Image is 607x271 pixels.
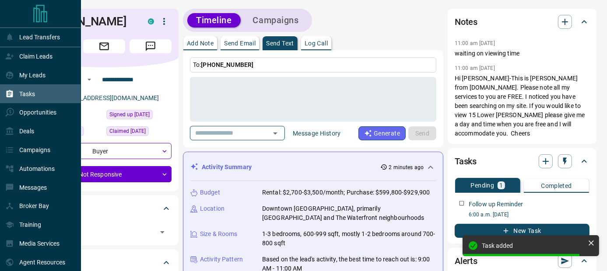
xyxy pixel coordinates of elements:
[455,151,589,172] div: Tasks
[200,255,243,264] p: Activity Pattern
[470,182,494,188] p: Pending
[244,13,308,28] button: Campaigns
[190,159,436,175] div: Activity Summary2 minutes ago
[269,127,281,139] button: Open
[262,204,436,222] p: Downtown [GEOGRAPHIC_DATA], primarily [GEOGRAPHIC_DATA] and The Waterfront neighbourhoods
[482,242,584,249] div: Task added
[201,61,253,68] span: [PHONE_NUMBER]
[455,65,495,71] p: 11:00 am [DATE]
[37,14,135,28] h1: [PERSON_NAME]
[187,13,241,28] button: Timeline
[541,183,572,189] p: Completed
[148,18,154,24] div: condos.ca
[358,126,406,140] button: Generate
[455,11,589,32] div: Notes
[389,163,424,171] p: 2 minutes ago
[224,40,256,46] p: Send Email
[200,204,225,213] p: Location
[200,188,220,197] p: Budget
[60,94,159,101] a: [EMAIL_ADDRESS][DOMAIN_NAME]
[106,126,172,139] div: Wed Oct 01 2025
[84,74,95,85] button: Open
[455,224,589,238] button: New Task
[37,166,172,182] div: Not Responsive
[83,39,125,53] span: Email
[37,198,172,219] div: Tags
[455,74,589,138] p: Hi [PERSON_NAME]-This is [PERSON_NAME] from [DOMAIN_NAME]. Please note all my services to you are...
[305,40,328,46] p: Log Call
[262,229,436,248] p: 1-3 bedrooms, 600-999 sqft, mostly 1-2 bedrooms around 700-800 sqft
[109,127,146,135] span: Claimed [DATE]
[262,188,430,197] p: Rental: $2,700-$3,500/month; Purchase: $599,800-$929,900
[455,254,477,268] h2: Alerts
[455,49,589,58] p: waiting on viewing time
[469,200,523,209] p: Follow up Reminder
[288,126,346,140] button: Message History
[266,40,294,46] p: Send Text
[455,15,477,29] h2: Notes
[200,229,238,239] p: Size & Rooms
[202,163,252,172] p: Activity Summary
[130,39,172,53] span: Message
[37,143,172,159] div: Buyer
[455,40,495,46] p: 11:00 am [DATE]
[156,226,168,238] button: Open
[187,40,214,46] p: Add Note
[499,182,503,188] p: 1
[190,57,436,73] p: To:
[106,110,172,122] div: Sun Apr 23 2023
[109,110,150,119] span: Signed up [DATE]
[469,211,589,219] p: 6:00 a.m. [DATE]
[455,154,477,168] h2: Tasks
